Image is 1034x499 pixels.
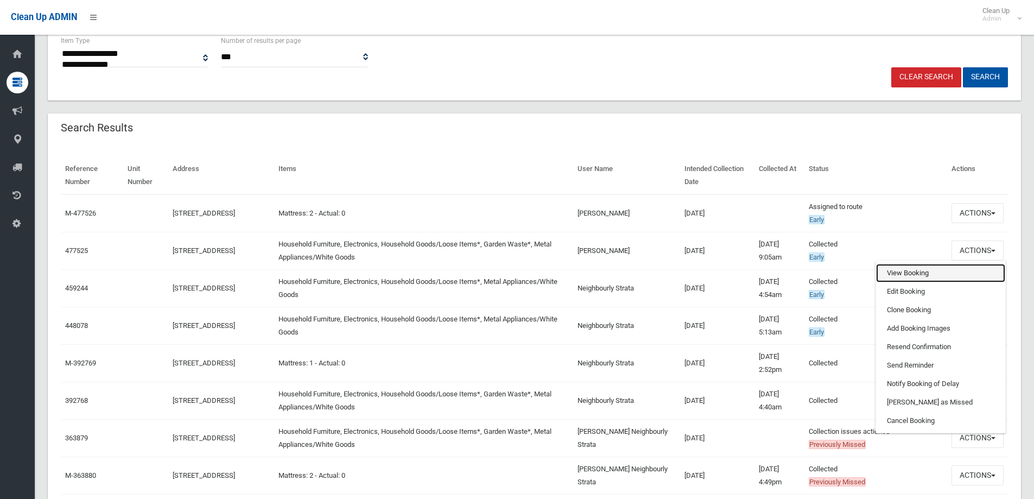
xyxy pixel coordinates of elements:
td: Mattress: 1 - Actual: 0 [274,344,573,382]
td: [DATE] 4:54am [754,269,804,307]
td: [PERSON_NAME] Neighbourly Strata [573,419,680,457]
td: [DATE] 2:52pm [754,344,804,382]
th: Collected At [754,157,804,194]
td: Mattress: 2 - Actual: 0 [274,457,573,494]
a: Resend Confirmation [876,338,1005,356]
a: [STREET_ADDRESS] [173,284,235,292]
td: [DATE] 4:49pm [754,457,804,494]
span: Early [809,252,824,262]
a: 363879 [65,434,88,442]
th: Address [168,157,275,194]
td: [DATE] [680,269,754,307]
span: Early [809,290,824,299]
td: Household Furniture, Electronics, Household Goods/Loose Items*, Garden Waste*, Metal Appliances/W... [274,232,573,269]
span: Clean Up [977,7,1020,23]
td: [PERSON_NAME] [573,194,680,232]
td: Household Furniture, Electronics, Household Goods/Loose Items*, Metal Appliances/White Goods [274,269,573,307]
th: Actions [947,157,1008,194]
button: Actions [951,203,1004,223]
a: Clone Booking [876,301,1005,319]
td: Collected [804,307,947,344]
a: [STREET_ADDRESS] [173,396,235,405]
th: Unit Number [123,157,168,194]
td: [DATE] [680,344,754,382]
a: Edit Booking [876,282,1005,301]
a: [STREET_ADDRESS] [173,321,235,330]
a: 459244 [65,284,88,292]
th: Intended Collection Date [680,157,754,194]
td: Collected [804,344,947,382]
td: [DATE] 4:40am [754,382,804,419]
td: Assigned to route [804,194,947,232]
a: 448078 [65,321,88,330]
td: [DATE] 9:05am [754,232,804,269]
th: Reference Number [61,157,123,194]
td: Neighbourly Strata [573,269,680,307]
small: Admin [982,15,1010,23]
label: Number of results per page [221,35,301,47]
td: [DATE] [680,419,754,457]
td: Mattress: 2 - Actual: 0 [274,194,573,232]
td: Collected [804,232,947,269]
td: Collected [804,382,947,419]
td: Household Furniture, Electronics, Household Goods/Loose Items*, Metal Appliances/White Goods [274,307,573,344]
td: [DATE] 5:13am [754,307,804,344]
td: Collection issues actioned [804,419,947,457]
span: Previously Missed [809,440,866,449]
button: Actions [951,428,1004,448]
td: Neighbourly Strata [573,344,680,382]
a: [STREET_ADDRESS] [173,247,235,255]
a: Send Reminder [876,356,1005,375]
a: View Booking [876,264,1005,282]
button: Search [963,67,1008,87]
td: [DATE] [680,307,754,344]
td: [DATE] [680,382,754,419]
a: M-477526 [65,209,96,217]
th: Status [804,157,947,194]
td: Neighbourly Strata [573,382,680,419]
span: Previously Missed [809,477,866,487]
td: Household Furniture, Electronics, Household Goods/Loose Items*, Garden Waste*, Metal Appliances/W... [274,382,573,419]
a: 392768 [65,396,88,405]
th: User Name [573,157,680,194]
a: [PERSON_NAME] as Missed [876,393,1005,412]
span: Early [809,215,824,224]
a: M-363880 [65,471,96,479]
a: [STREET_ADDRESS] [173,359,235,367]
th: Items [274,157,573,194]
td: Household Furniture, Electronics, Household Goods/Loose Items*, Garden Waste*, Metal Appliances/W... [274,419,573,457]
td: [DATE] [680,457,754,494]
label: Item Type [61,35,90,47]
a: Notify Booking of Delay [876,375,1005,393]
button: Actions [951,465,1004,485]
td: [PERSON_NAME] Neighbourly Strata [573,457,680,494]
header: Search Results [48,117,146,138]
td: Collected [804,269,947,307]
button: Actions [951,241,1004,261]
a: Clear Search [891,67,961,87]
td: [PERSON_NAME] [573,232,680,269]
td: Collected [804,457,947,494]
span: Early [809,327,824,337]
a: Add Booking Images [876,319,1005,338]
td: [DATE] [680,194,754,232]
a: [STREET_ADDRESS] [173,434,235,442]
a: [STREET_ADDRESS] [173,471,235,479]
a: [STREET_ADDRESS] [173,209,235,217]
td: [DATE] [680,232,754,269]
a: 477525 [65,247,88,255]
a: M-392769 [65,359,96,367]
td: Neighbourly Strata [573,307,680,344]
a: Cancel Booking [876,412,1005,430]
span: Clean Up ADMIN [11,12,77,22]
